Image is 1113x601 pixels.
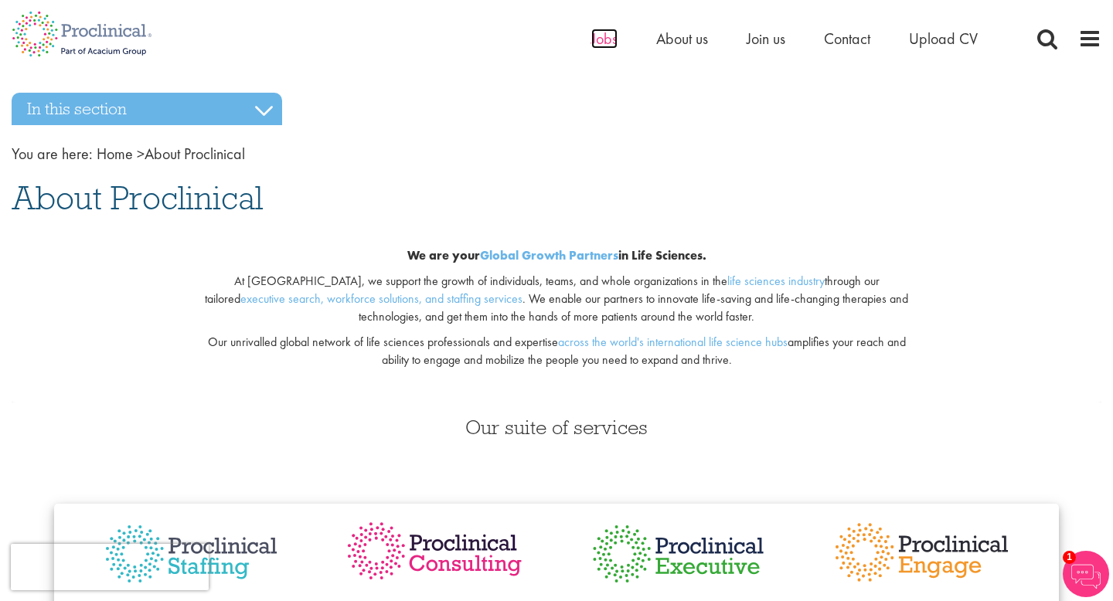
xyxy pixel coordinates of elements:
b: We are your in Life Sciences. [407,247,706,263]
a: Join us [747,29,785,49]
a: Upload CV [909,29,978,49]
a: Contact [824,29,870,49]
a: life sciences industry [727,273,825,289]
a: across the world's international life science hubs [558,334,788,350]
h3: Our suite of services [12,417,1101,437]
span: About Proclinical [12,177,263,219]
iframe: reCAPTCHA [11,544,209,590]
p: Our unrivalled global network of life sciences professionals and expertise amplifies your reach a... [197,334,916,369]
img: Proclinical Executive [587,519,769,589]
a: executive search, workforce solutions, and staffing services [240,290,522,307]
a: Global Growth Partners [480,247,618,263]
span: > [137,144,145,164]
a: breadcrumb link to Home [97,144,133,164]
img: Chatbot [1063,551,1109,597]
span: You are here: [12,144,93,164]
span: 1 [1063,551,1076,564]
img: Proclinical Staffing [100,519,282,589]
span: About Proclinical [97,144,245,164]
img: Proclinical Consulting [344,519,526,583]
a: About us [656,29,708,49]
h3: In this section [12,93,282,125]
p: At [GEOGRAPHIC_DATA], we support the growth of individuals, teams, and whole organizations in the... [197,273,916,326]
a: Jobs [591,29,618,49]
img: Proclinical Engage [831,519,1013,586]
